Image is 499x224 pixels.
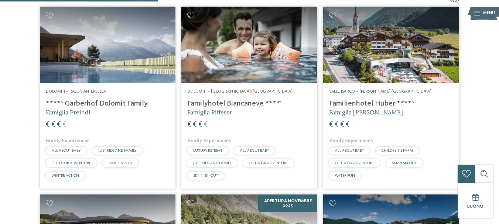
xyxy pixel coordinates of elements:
[46,89,106,94] span: Dolomiti – Rasun-Anterselva
[187,99,311,108] h4: Familyhotel Biancaneve ****ˢ
[198,121,202,128] span: €
[335,174,355,178] span: WATER FUN
[204,121,208,128] span: €
[335,121,339,128] span: €
[329,108,403,116] span: Famiglia [PERSON_NAME]
[193,121,197,128] span: €
[187,89,293,94] span: Dolomiti – [GEOGRAPHIC_DATA]/[GEOGRAPHIC_DATA]
[52,149,81,152] span: ALL ABOUT BABY
[346,121,350,128] span: €
[52,174,79,178] span: WINTER ACTION
[329,89,431,94] span: Valle Isarco – [PERSON_NAME]-[GEOGRAPHIC_DATA]
[181,7,317,83] img: Cercate un hotel per famiglie? Qui troverete solo i migliori!
[46,99,170,108] h4: ****ˢ Garberhof Dolomit Family
[51,121,55,128] span: €
[340,121,344,128] span: €
[46,108,90,116] span: Famiglia Preindl
[335,149,364,152] span: ALL ABOUT BABY
[62,121,66,128] span: €
[323,7,459,188] a: Cercate un hotel per famiglie? Qui troverete solo i migliori! Valle Isarco – [PERSON_NAME]-[GEOGR...
[46,137,89,144] span: Family Experiences
[323,7,459,83] img: Cercate un hotel per famiglie? Qui troverete solo i migliori!
[240,149,269,152] span: ALL ABOUT BABY
[249,161,288,165] span: OUTDOOR ADVENTURE
[181,7,317,188] a: Cercate un hotel per famiglie? Qui troverete solo i migliori! Dolomiti – [GEOGRAPHIC_DATA]/[GEOGR...
[193,174,218,178] span: SKI-IN SKI-OUT
[109,161,132,165] span: SMALL & COSY
[193,149,222,152] span: LUXURY RETREAT
[329,121,333,128] span: €
[98,149,136,152] span: JUST KIDS AND FAMILY
[52,161,91,165] span: OUTDOOR ADVENTURE
[46,121,50,128] span: €
[57,121,61,128] span: €
[467,204,483,209] span: Buono
[187,137,231,144] span: Family Experiences
[392,161,417,165] span: SKI-IN SKI-OUT
[40,7,176,83] img: Cercate un hotel per famiglie? Qui troverete solo i migliori!
[40,7,176,188] a: Cercate un hotel per famiglie? Qui troverete solo i migliori! Dolomiti – Rasun-Anterselva ****ˢ G...
[335,161,374,165] span: OUTDOOR ADVENTURE
[458,183,493,218] a: Buono
[193,161,231,165] span: JUST KIDS AND FAMILY
[187,121,191,128] span: €
[382,149,413,152] span: CHILDREN’S FARM
[329,137,373,144] span: Family Experiences
[329,99,453,108] h4: Familienhotel Huber ****ˢ
[187,108,232,116] span: Famiglia Riffeser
